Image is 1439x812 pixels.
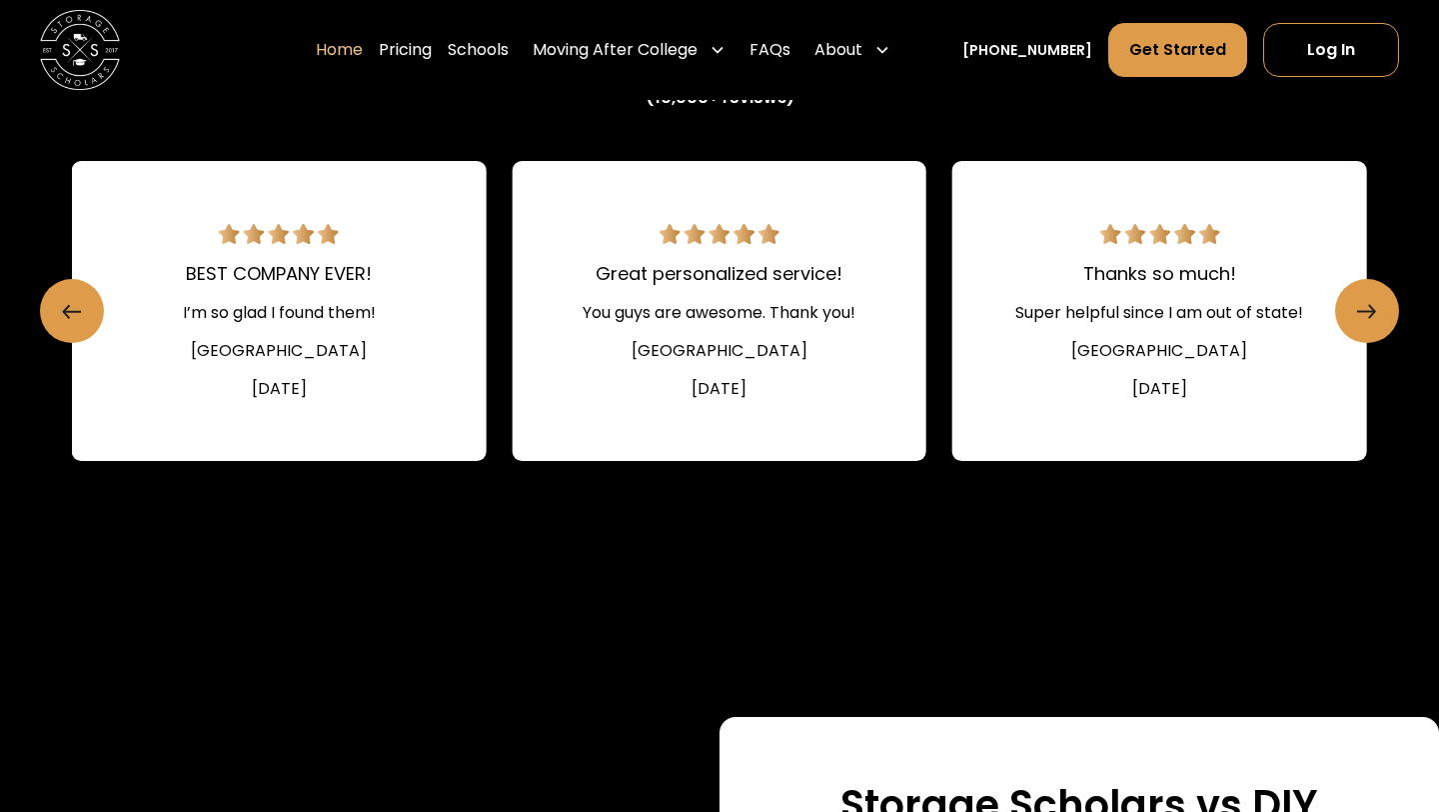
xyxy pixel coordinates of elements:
[1132,377,1187,401] div: [DATE]
[1099,224,1219,244] img: 5 star review.
[186,260,372,287] div: BEST COMPANY EVER!
[72,161,487,461] div: 11 / 22
[525,22,733,78] div: Moving After College
[660,224,779,244] img: 5 star review.
[1015,301,1303,325] div: Super helpful since I am out of state!
[632,339,807,363] div: [GEOGRAPHIC_DATA]
[40,10,120,90] a: home
[72,161,487,461] a: 5 star review.BEST COMPANY EVER!I’m so glad I found them![GEOGRAPHIC_DATA][DATE]
[814,38,862,62] div: About
[1263,23,1399,77] a: Log In
[219,224,339,244] img: 5 star review.
[183,301,376,325] div: I’m so glad I found them!
[316,22,363,78] a: Home
[962,40,1092,61] a: [PHONE_NUMBER]
[583,301,855,325] div: You guys are awesome. Thank you!
[40,10,120,90] img: Storage Scholars main logo
[252,377,307,401] div: [DATE]
[952,161,1367,461] div: 13 / 22
[1335,279,1399,343] a: Next slide
[379,22,432,78] a: Pricing
[448,22,509,78] a: Schools
[952,161,1367,461] a: 5 star review.Thanks so much!Super helpful since I am out of state![GEOGRAPHIC_DATA][DATE]
[40,279,104,343] a: Previous slide
[806,22,898,78] div: About
[692,377,746,401] div: [DATE]
[1083,260,1236,287] div: Thanks so much!
[533,38,698,62] div: Moving After College
[191,339,367,363] div: [GEOGRAPHIC_DATA]
[749,22,790,78] a: FAQs
[1071,339,1247,363] div: [GEOGRAPHIC_DATA]
[512,161,926,461] a: 5 star review.Great personalized service!You guys are awesome. Thank you![GEOGRAPHIC_DATA][DATE]
[1108,23,1247,77] a: Get Started
[512,161,926,461] div: 12 / 22
[596,260,842,287] div: Great personalized service!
